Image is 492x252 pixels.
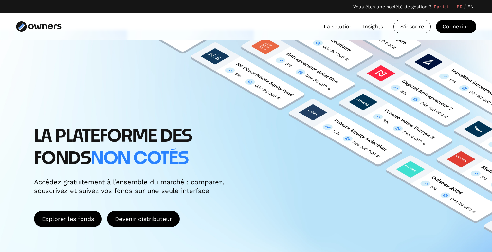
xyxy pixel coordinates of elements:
a: FR [457,3,463,10]
a: Insights [363,23,383,31]
div: Vous êtes une société de gestion ? [353,3,432,10]
div: / [464,3,466,10]
a: ⁠Devenir distributeur [107,211,180,227]
h1: LA PLATEFORME DES FONDS [34,126,257,170]
a: Explorer les fonds [34,211,102,227]
a: S'inscrire [393,20,431,33]
a: Par ici [434,3,448,10]
a: Connexion [436,20,476,33]
span: non cotés [91,150,188,167]
a: EN [467,3,474,10]
div: Accédez gratuitement à l’ensemble du marché : comparez, souscrivez et suivez vos fonds sur une se... [34,178,230,195]
a: La solution [324,23,353,31]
